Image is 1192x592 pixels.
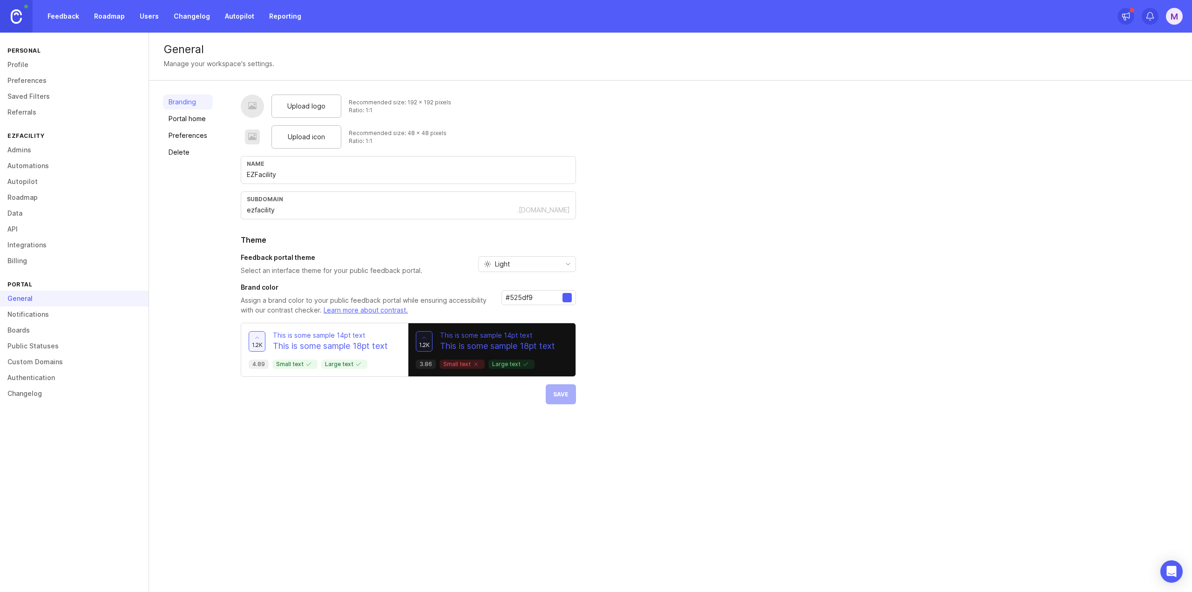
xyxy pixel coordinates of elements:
[252,341,263,349] span: 1.2k
[517,205,570,215] div: .[DOMAIN_NAME]
[241,253,422,262] h3: Feedback portal theme
[247,160,570,167] div: Name
[164,44,1177,55] div: General
[1160,560,1183,583] div: Open Intercom Messenger
[443,361,481,368] p: Small text
[478,256,576,272] div: toggle menu
[11,9,22,24] img: Canny Home
[163,111,213,126] a: Portal home
[484,260,491,268] svg: prefix icon Sun
[288,132,325,142] span: Upload icon
[349,98,451,106] div: Recommended size: 192 x 192 pixels
[287,101,325,111] span: Upload logo
[241,283,494,292] h3: Brand color
[1166,8,1183,25] button: M
[273,340,388,352] p: This is some sample 18pt text
[134,8,164,25] a: Users
[416,331,433,352] button: 1.2k
[163,128,213,143] a: Preferences
[440,331,555,340] p: This is some sample 14pt text
[249,331,265,352] button: 1.2k
[495,259,510,269] span: Light
[349,129,447,137] div: Recommended size: 48 x 48 pixels
[241,234,576,245] h2: Theme
[419,341,430,349] span: 1.2k
[324,306,408,314] a: Learn more about contrast.
[273,331,388,340] p: This is some sample 14pt text
[349,106,451,114] div: Ratio: 1:1
[164,59,274,69] div: Manage your workspace's settings.
[163,145,213,160] a: Delete
[163,95,213,109] a: Branding
[168,8,216,25] a: Changelog
[241,266,422,275] p: Select an interface theme for your public feedback portal.
[264,8,307,25] a: Reporting
[420,361,432,368] p: 3.86
[492,361,531,368] p: Large text
[88,8,130,25] a: Roadmap
[241,296,494,315] p: Assign a brand color to your public feedback portal while ensuring accessibility with our contras...
[247,205,517,215] input: Subdomain
[219,8,260,25] a: Autopilot
[247,196,570,203] div: subdomain
[561,260,576,268] svg: toggle icon
[349,137,447,145] div: Ratio: 1:1
[252,361,265,368] p: 4.89
[42,8,85,25] a: Feedback
[276,361,314,368] p: Small text
[325,361,364,368] p: Large text
[440,340,555,352] p: This is some sample 18pt text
